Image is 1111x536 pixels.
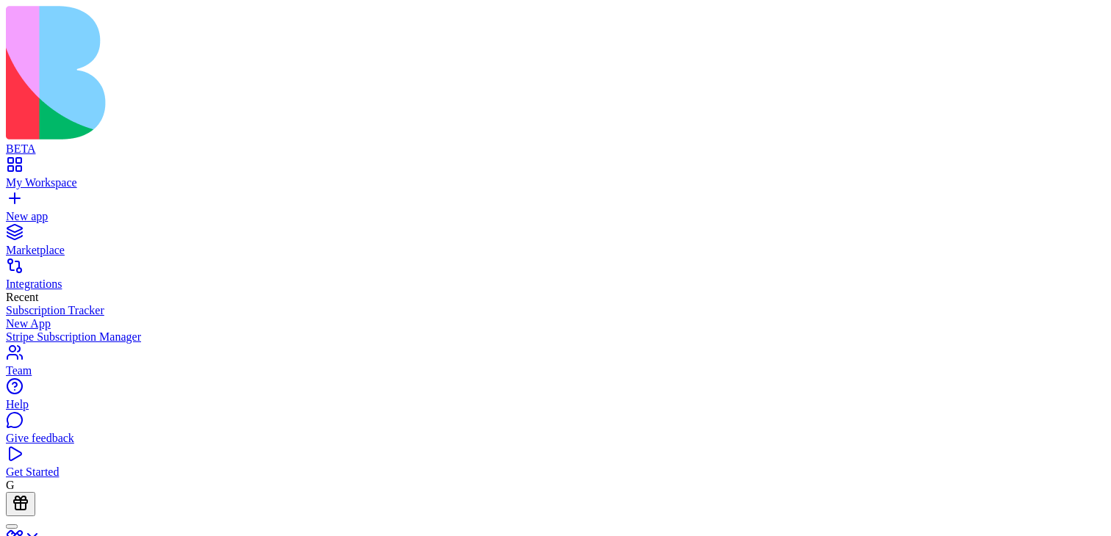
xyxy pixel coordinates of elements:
[6,244,1105,257] div: Marketplace
[6,432,1105,445] div: Give feedback
[6,176,1105,189] div: My Workspace
[6,142,1105,156] div: BETA
[6,304,1105,317] a: Subscription Tracker
[6,398,1105,411] div: Help
[6,291,38,303] span: Recent
[6,385,1105,411] a: Help
[6,163,1105,189] a: My Workspace
[6,197,1105,223] a: New app
[6,351,1105,377] a: Team
[6,317,1105,330] a: New App
[6,231,1105,257] a: Marketplace
[6,210,1105,223] div: New app
[6,330,1105,344] a: Stripe Subscription Manager
[6,419,1105,445] a: Give feedback
[6,479,15,491] span: G
[6,278,1105,291] div: Integrations
[6,264,1105,291] a: Integrations
[6,364,1105,377] div: Team
[6,6,597,140] img: logo
[6,452,1105,479] a: Get Started
[6,129,1105,156] a: BETA
[6,466,1105,479] div: Get Started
